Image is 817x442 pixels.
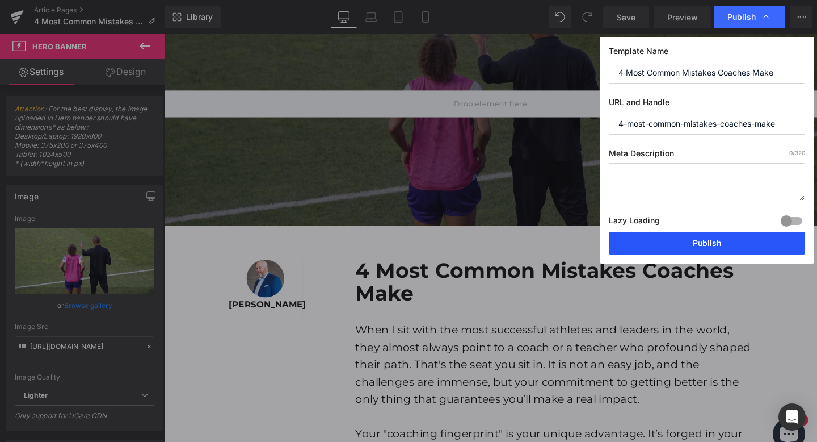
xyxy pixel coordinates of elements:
div: Open Intercom Messenger [778,403,806,431]
label: Meta Description [609,148,805,163]
button: Publish [609,232,805,255]
strong: [PERSON_NAME] [68,278,149,289]
label: Template Name [609,46,805,61]
label: URL and Handle [609,97,805,112]
span: 0 [789,149,793,156]
font: When I sit with the most successful athletes and leaders in the world, they almost always point t... [201,304,617,390]
b: 4 Most Common Mistakes Coaches Make [201,235,599,286]
span: /320 [789,149,805,156]
span: Publish [727,12,756,22]
label: Lazy Loading [609,213,660,232]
